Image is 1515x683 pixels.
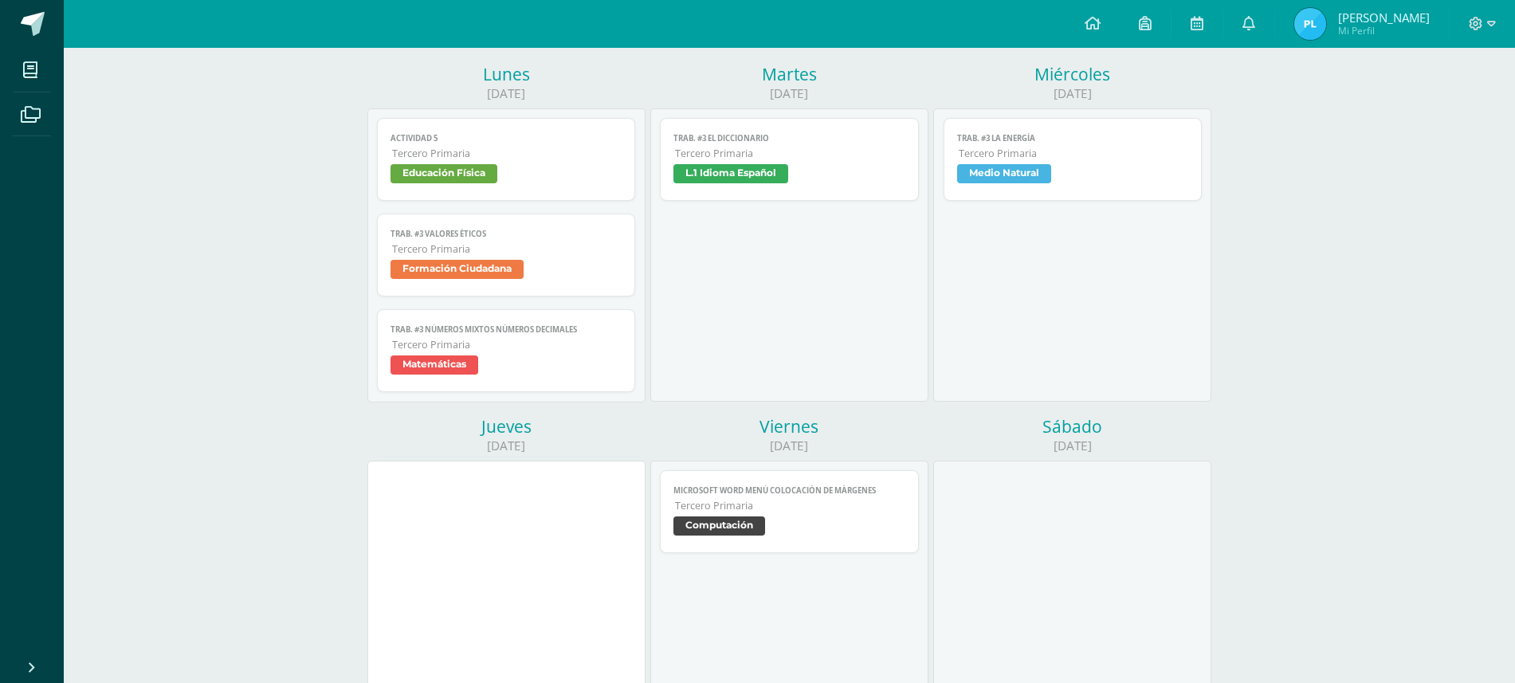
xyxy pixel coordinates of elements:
div: Sábado [933,415,1211,438]
span: Microsoft Word menú Colocación de márgenes [673,485,905,496]
a: TRAB. #3 NÚMEROS MIXTOS NÚMEROS DECIMALESTercero PrimariaMatemáticas [377,309,636,392]
span: Tercero Primaria [392,242,622,256]
div: [DATE] [650,438,928,454]
div: Jueves [367,415,646,438]
div: [DATE] [367,85,646,102]
span: Tercero Primaria [675,499,905,512]
span: TRAB. #3 La Energía [957,133,1189,143]
a: TRAB. #3 El DiccionarioTercero PrimariaL.1 Idioma Español [660,118,919,201]
span: L.1 Idioma Español [673,164,788,183]
a: TRAB. #3 VALORES ÉTICOSTercero PrimariaFormación Ciudadana [377,214,636,296]
span: TRAB. #3 VALORES ÉTICOS [391,229,622,239]
div: Martes [650,63,928,85]
span: Mi Perfil [1338,24,1430,37]
span: Matemáticas [391,355,478,375]
span: Tercero Primaria [392,338,622,351]
a: Microsoft Word menú Colocación de márgenesTercero PrimariaComputación [660,470,919,553]
span: [PERSON_NAME] [1338,10,1430,26]
span: Tercero Primaria [959,147,1189,160]
span: Educación Física [391,164,497,183]
div: Lunes [367,63,646,85]
a: Actividad 5Tercero PrimariaEducación Física [377,118,636,201]
span: Medio Natural [957,164,1051,183]
span: Computación [673,516,765,536]
div: Viernes [650,415,928,438]
a: TRAB. #3 La EnergíaTercero PrimariaMedio Natural [944,118,1203,201]
img: e56f138525accb2705e4471cb03849bb.png [1294,8,1326,40]
div: [DATE] [933,85,1211,102]
div: [DATE] [933,438,1211,454]
span: Tercero Primaria [392,147,622,160]
span: Formación Ciudadana [391,260,524,279]
div: [DATE] [650,85,928,102]
span: TRAB. #3 El Diccionario [673,133,905,143]
span: Tercero Primaria [675,147,905,160]
span: Actividad 5 [391,133,622,143]
div: [DATE] [367,438,646,454]
span: TRAB. #3 NÚMEROS MIXTOS NÚMEROS DECIMALES [391,324,622,335]
div: Miércoles [933,63,1211,85]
